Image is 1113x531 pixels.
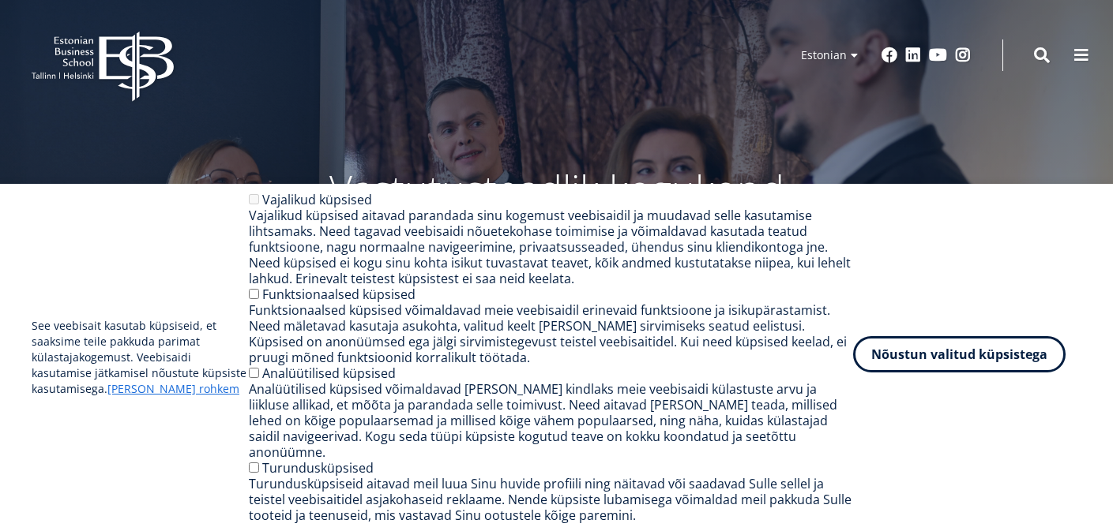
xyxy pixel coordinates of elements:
a: Facebook [882,47,897,63]
div: Funktsionaalsed küpsised võimaldavad meie veebisaidil erinevaid funktsioone ja isikupärastamist. ... [249,302,853,365]
a: Linkedin [905,47,921,63]
div: Vajalikud küpsised aitavad parandada sinu kogemust veebisaidil ja muudavad selle kasutamise lihts... [249,208,853,286]
a: [PERSON_NAME] rohkem [107,381,239,397]
label: Turundusküpsised [262,459,374,477]
a: Instagram [955,47,971,63]
div: Analüütilised küpsised võimaldavad [PERSON_NAME] kindlaks meie veebisaidi külastuste arvu ja liik... [249,381,853,460]
div: Turundusküpsiseid aitavad meil luua Sinu huvide profiili ning näitavad või saadavad Sulle sellel ... [249,476,853,523]
label: Funktsionaalsed küpsised [262,286,415,303]
button: Nõustun valitud küpsistega [853,336,1066,372]
label: Vajalikud küpsised [262,191,372,208]
a: Youtube [929,47,947,63]
label: Analüütilised küpsised [262,365,396,382]
p: Vastutusteadlik kogukond [138,166,976,213]
p: See veebisait kasutab küpsiseid, et saaksime teile pakkuda parimat külastajakogemust. Veebisaidi ... [32,318,249,397]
